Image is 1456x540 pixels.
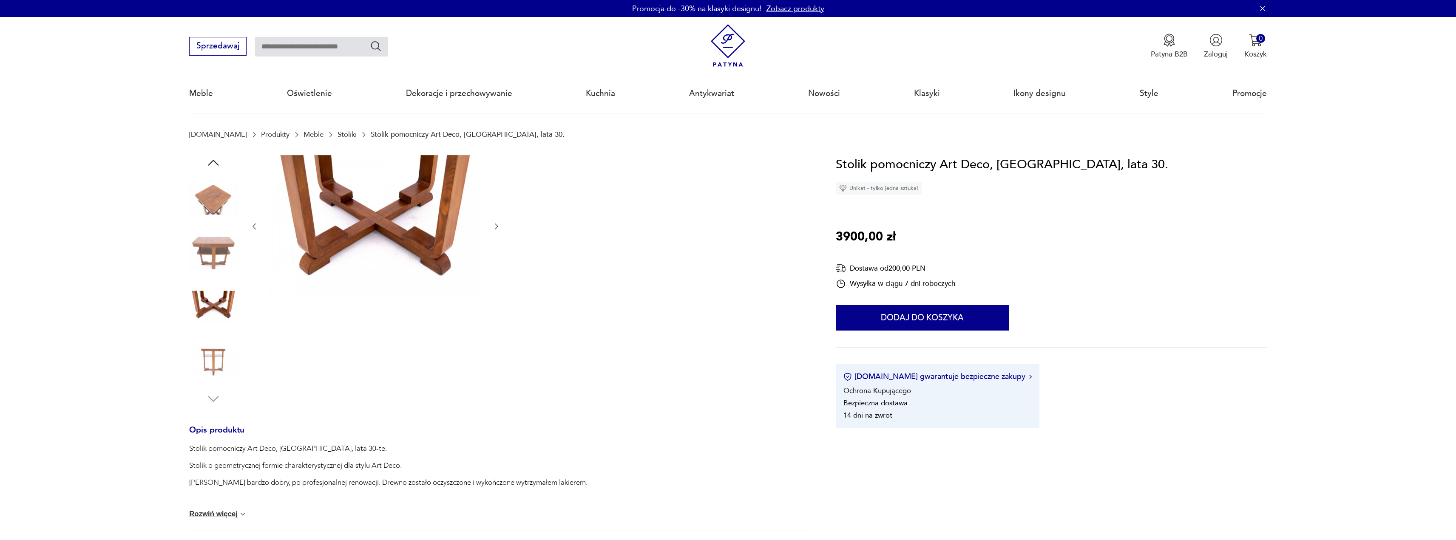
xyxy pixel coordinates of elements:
div: Dostawa od 200,00 PLN [836,263,955,274]
img: Zdjęcie produktu Stolik pomocniczy Art Deco, Polska, lata 30. [269,155,482,297]
a: Oświetlenie [287,74,332,113]
a: Produkty [261,130,289,139]
a: Stoliki [338,130,357,139]
a: Dekoracje i przechowywanie [406,74,512,113]
p: Koszyk [1244,49,1267,59]
p: Drewno : orzech [189,495,588,505]
button: Szukaj [370,40,382,52]
button: Dodaj do koszyka [836,305,1009,331]
img: Ikonka użytkownika [1209,34,1223,47]
img: Ikona diamentu [839,184,847,192]
div: Wysyłka w ciągu 7 dni roboczych [836,279,955,289]
a: Klasyki [914,74,940,113]
h3: Opis produktu [189,427,811,444]
a: Kuchnia [586,74,615,113]
img: Patyna - sklep z meblami i dekoracjami vintage [707,24,749,67]
img: Zdjęcie produktu Stolik pomocniczy Art Deco, Polska, lata 30. [189,229,238,277]
button: Rozwiń więcej [189,510,247,518]
p: Promocja do -30% na klasyki designu! [632,3,761,14]
img: Zdjęcie produktu Stolik pomocniczy Art Deco, Polska, lata 30. [189,337,238,385]
a: Sprzedawaj [189,43,247,50]
img: Ikona certyfikatu [843,373,852,381]
p: Stolik pomocniczy Art Deco, [GEOGRAPHIC_DATA], lata 30-te. [189,444,588,454]
img: Ikona strzałki w prawo [1029,375,1032,379]
img: Ikona koszyka [1249,34,1262,47]
a: Ikony designu [1013,74,1066,113]
img: chevron down [238,510,247,518]
li: 14 dni na zwrot [843,410,892,420]
li: Bezpieczna dostawa [843,398,908,408]
button: Patyna B2B [1151,34,1188,59]
p: Patyna B2B [1151,49,1188,59]
button: Sprzedawaj [189,37,247,56]
li: Ochrona Kupującego [843,386,911,396]
button: 0Koszyk [1244,34,1267,59]
button: Zaloguj [1204,34,1228,59]
a: Promocje [1232,74,1267,113]
a: Meble [189,74,213,113]
a: Zobacz produkty [766,3,824,14]
a: Meble [304,130,324,139]
p: Stolik o geometrycznej formie charakterystycznej dla stylu Art Deco. [189,461,588,471]
img: Ikona dostawy [836,263,846,274]
div: 0 [1256,34,1265,43]
a: [DOMAIN_NAME] [189,130,247,139]
img: Zdjęcie produktu Stolik pomocniczy Art Deco, Polska, lata 30. [189,175,238,223]
a: Style [1140,74,1158,113]
h1: Stolik pomocniczy Art Deco, [GEOGRAPHIC_DATA], lata 30. [836,155,1168,175]
p: 3900,00 zł [836,227,896,247]
p: [PERSON_NAME] bardzo dobry, po profesjonalnej renowacji. Drewno zostało oczyszczone i wykończone ... [189,478,588,488]
p: Stolik pomocniczy Art Deco, [GEOGRAPHIC_DATA], lata 30. [371,130,565,139]
a: Antykwariat [689,74,734,113]
a: Ikona medaluPatyna B2B [1151,34,1188,59]
div: Unikat - tylko jedna sztuka! [836,182,922,195]
a: Nowości [808,74,840,113]
p: Zaloguj [1204,49,1228,59]
img: Zdjęcie produktu Stolik pomocniczy Art Deco, Polska, lata 30. [189,283,238,331]
img: Ikona medalu [1163,34,1176,47]
button: [DOMAIN_NAME] gwarantuje bezpieczne zakupy [843,371,1032,382]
